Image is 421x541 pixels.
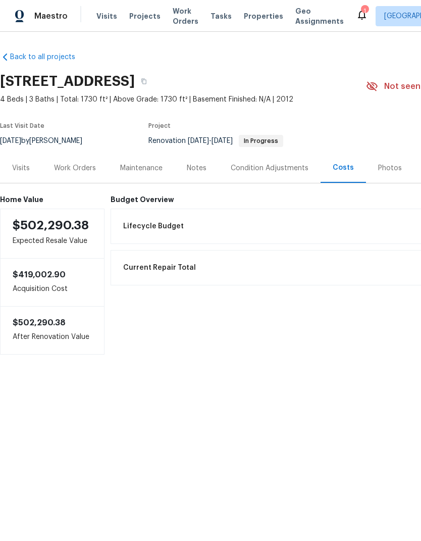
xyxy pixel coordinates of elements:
[188,137,209,144] span: [DATE]
[120,163,163,173] div: Maintenance
[13,219,89,231] span: $502,290.38
[54,163,96,173] div: Work Orders
[231,163,308,173] div: Condition Adjustments
[173,6,198,26] span: Work Orders
[12,163,30,173] div: Visits
[295,6,344,26] span: Geo Assignments
[123,221,184,231] span: Lifecycle Budget
[240,138,282,144] span: In Progress
[187,163,206,173] div: Notes
[13,271,66,279] span: $419,002.90
[13,319,66,327] span: $502,290.38
[188,137,233,144] span: -
[333,163,354,173] div: Costs
[96,11,117,21] span: Visits
[210,13,232,20] span: Tasks
[378,163,402,173] div: Photos
[129,11,161,21] span: Projects
[34,11,68,21] span: Maestro
[123,263,196,273] span: Current Repair Total
[244,11,283,21] span: Properties
[148,137,283,144] span: Renovation
[148,123,171,129] span: Project
[361,6,368,16] div: 1
[135,72,153,90] button: Copy Address
[212,137,233,144] span: [DATE]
